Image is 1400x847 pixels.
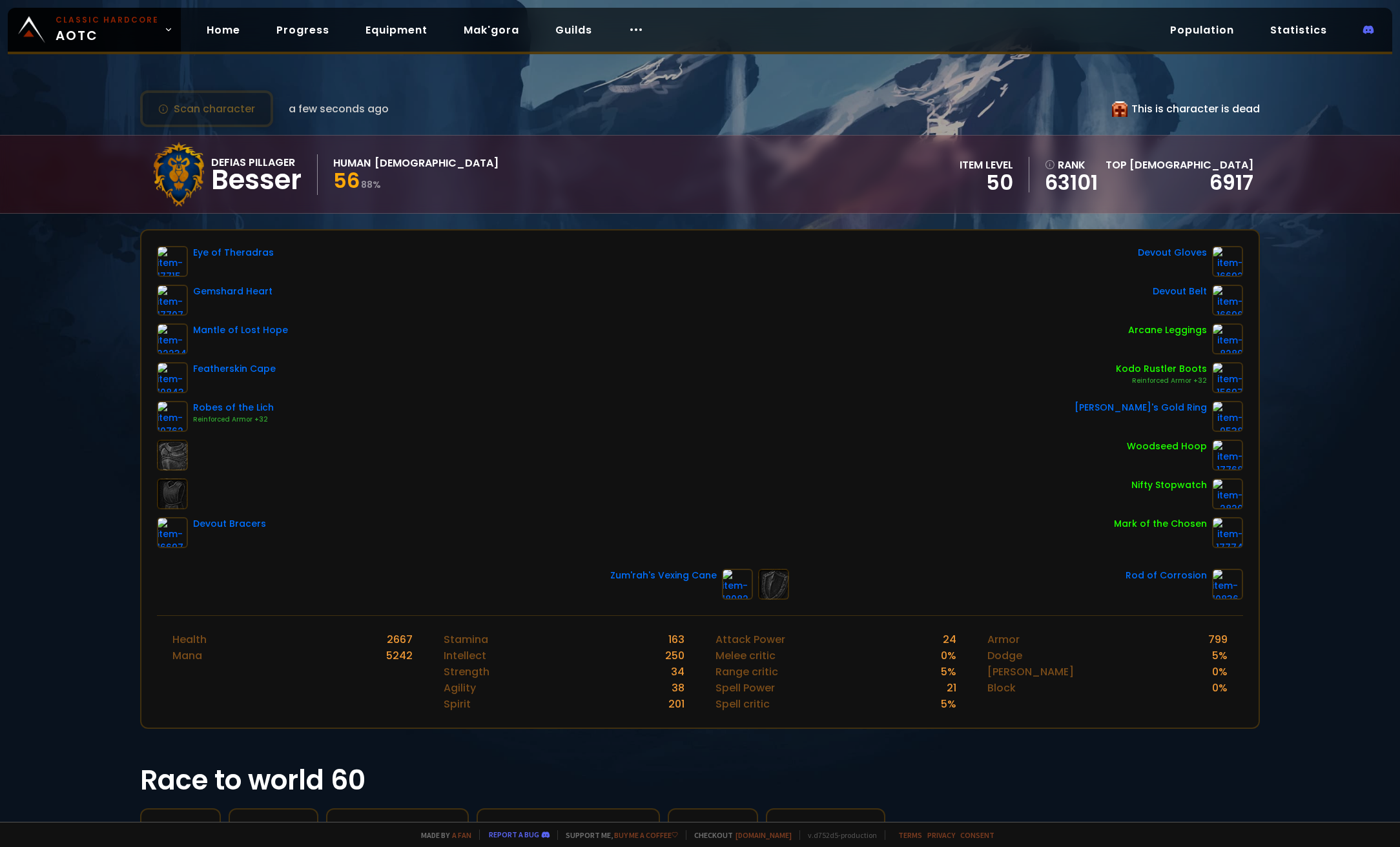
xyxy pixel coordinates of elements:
a: Home [196,17,251,43]
img: item-17707 [157,285,188,316]
a: Report a bug [489,830,539,839]
div: 0 % [941,648,956,664]
div: Attack Power [715,631,785,648]
div: Devout Bracers [193,517,266,531]
div: Range critic [715,664,778,680]
div: Reinforced Armor +32 [193,414,274,425]
div: Woodseed Hoop [1127,440,1207,453]
div: 2667 [387,631,413,648]
div: class [488,820,648,836]
div: item level [960,157,1013,173]
div: 34 [671,664,685,680]
img: item-17768 [1212,440,1243,471]
div: Eye of Theradras [193,246,274,260]
img: item-9538 [1212,401,1243,432]
small: Classic Hardcore [56,14,159,26]
div: Gemshard Heart [193,285,273,298]
div: [PERSON_NAME]'s Gold Ring [1075,401,1207,414]
span: a few seconds ago [289,101,389,117]
small: 88 % [361,178,381,191]
div: Human [333,155,371,171]
span: [DEMOGRAPHIC_DATA] [1129,158,1253,172]
img: item-10836 [1212,569,1243,600]
div: Melee critic [715,648,776,664]
div: Besser [211,170,302,190]
div: [DEMOGRAPHIC_DATA] [375,155,499,171]
div: 5242 [386,648,413,664]
div: 5 % [941,696,956,712]
div: Armor [987,631,1020,648]
span: v. d752d5 - production [799,830,877,840]
div: Mantle of Lost Hope [193,323,288,337]
div: 21 [947,680,956,696]
img: item-10843 [157,362,188,393]
img: item-10762 [157,401,188,432]
div: Intellect [444,648,486,664]
a: Population [1160,17,1244,43]
div: Spell critic [715,696,770,712]
div: 201 [668,696,685,712]
div: Featherskin Cape [193,362,276,376]
a: Classic HardcoreAOTC [8,8,181,52]
div: Rod of Corrosion [1126,569,1207,582]
img: item-17774 [1212,517,1243,548]
div: Dodge [987,648,1022,664]
div: 38 [672,680,685,696]
div: Defias Pillager [211,154,302,170]
span: [DEMOGRAPHIC_DATA] [524,820,648,836]
div: Devout Belt [1153,285,1207,298]
div: Devout Gloves [1138,246,1207,260]
img: item-2820 [1212,478,1243,509]
div: Mark of the Chosen [1114,517,1207,531]
div: Mana [172,648,202,664]
div: 250 [665,648,685,664]
div: 5 % [941,664,956,680]
img: item-16697 [157,517,188,548]
div: 0 % [1212,664,1228,680]
div: rank [1045,157,1098,173]
a: Consent [960,830,994,840]
img: item-15697 [1212,362,1243,393]
span: Defias Pillager [373,820,457,836]
div: 163 [668,631,685,648]
a: a fan [452,830,471,840]
a: Terms [898,830,922,840]
div: race [679,820,746,836]
img: item-16692 [1212,246,1243,277]
div: realm [338,820,457,836]
span: 56 [333,166,360,195]
div: Health [172,631,207,648]
a: Buy me a coffee [614,830,678,840]
div: Spirit [444,696,471,712]
button: Scan character [140,90,273,127]
div: Agility [444,680,476,696]
span: Made by [413,830,471,840]
div: 5 % [1212,648,1228,664]
span: Support me, [557,830,678,840]
div: Top [1106,157,1253,173]
div: Nifty Stopwatch [1131,478,1207,492]
a: Statistics [1260,17,1337,43]
img: item-22234 [157,323,188,354]
div: Robes of the Lich [193,401,274,414]
div: World [152,820,209,836]
a: Guilds [545,17,602,43]
a: 6917 [1210,168,1253,197]
div: 799 [1208,631,1228,648]
span: Checkout [686,830,792,840]
span: AOTC [56,14,159,45]
a: Privacy [927,830,955,840]
div: Kodo Rustler Boots [1116,362,1207,376]
div: region [240,820,307,836]
span: Human [709,820,746,836]
a: Mak'gora [453,17,530,43]
a: Progress [266,17,340,43]
div: Block [987,680,1016,696]
h1: Race to world 60 [140,760,1260,801]
span: Alliance [826,820,874,836]
div: Arcane Leggings [1128,323,1207,337]
div: Reinforced Armor +32 [1116,376,1207,386]
div: 0 % [1212,680,1228,696]
div: 24 [943,631,956,648]
div: Zum'rah's Vexing Cane [610,569,717,582]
